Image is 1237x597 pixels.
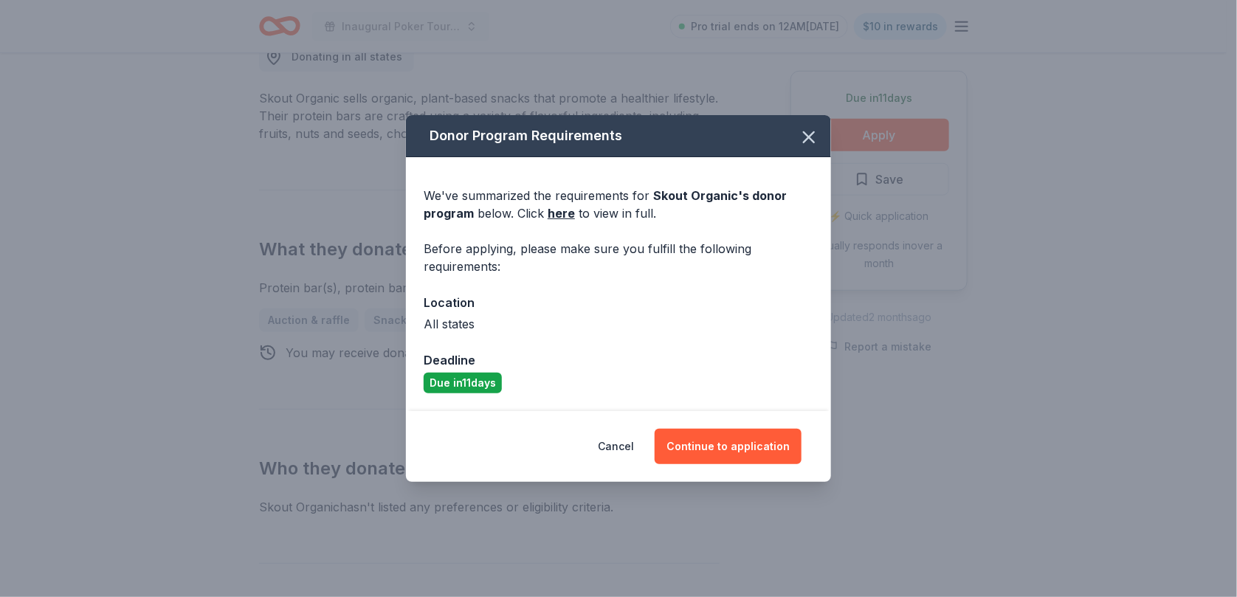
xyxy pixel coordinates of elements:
div: Before applying, please make sure you fulfill the following requirements: [424,240,813,275]
div: We've summarized the requirements for below. Click to view in full. [424,187,813,222]
div: All states [424,315,813,333]
div: Due in 11 days [424,373,502,393]
button: Continue to application [655,429,802,464]
button: Cancel [598,429,634,464]
a: here [548,204,575,222]
div: Donor Program Requirements [406,115,831,157]
div: Deadline [424,351,813,370]
div: Location [424,293,813,312]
